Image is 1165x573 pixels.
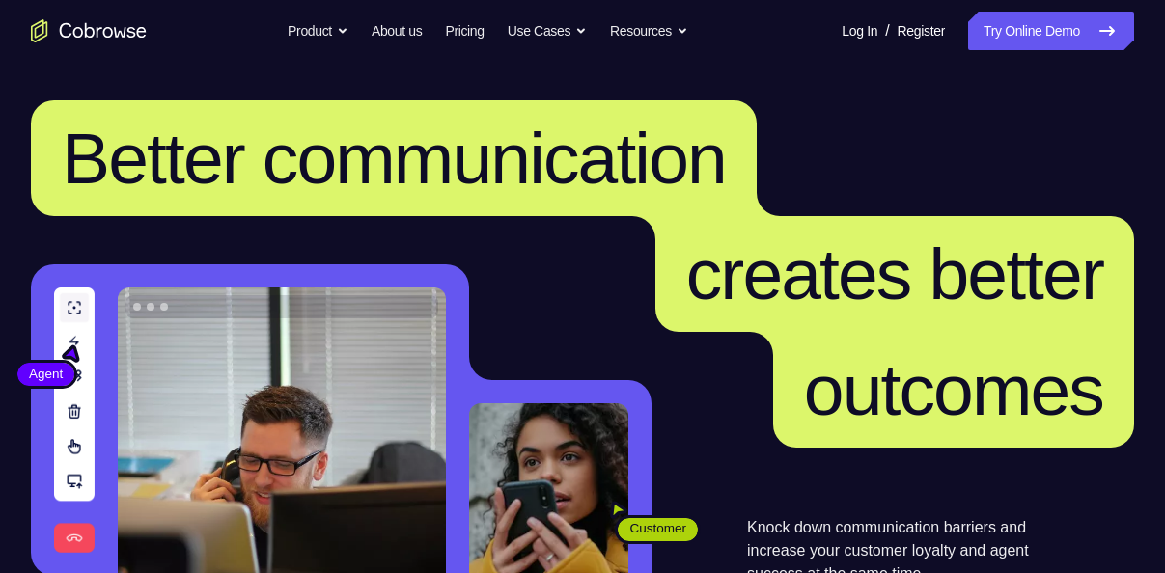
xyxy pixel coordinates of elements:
[686,233,1103,314] span: creates better
[508,12,587,50] button: Use Cases
[31,19,147,42] a: Go to the home page
[842,12,877,50] a: Log In
[288,12,348,50] button: Product
[968,12,1134,50] a: Try Online Demo
[804,349,1103,430] span: outcomes
[610,12,688,50] button: Resources
[898,12,945,50] a: Register
[885,19,889,42] span: /
[445,12,484,50] a: Pricing
[372,12,422,50] a: About us
[62,118,726,199] span: Better communication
